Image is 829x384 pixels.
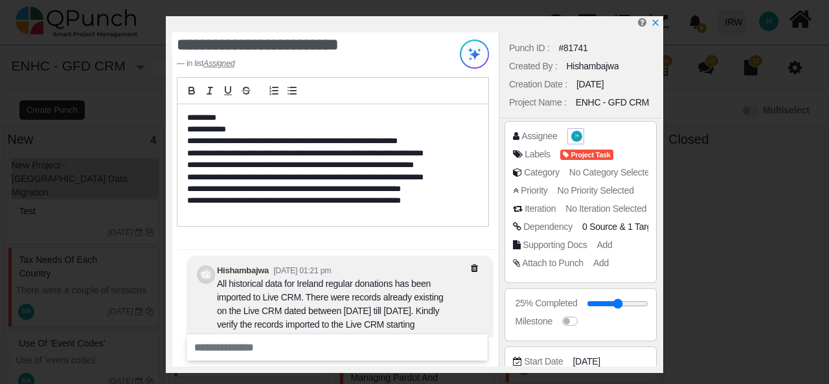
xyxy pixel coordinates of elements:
img: Try writing with AI [460,40,489,69]
div: Category [524,166,560,179]
div: Supporting Docs [523,238,587,252]
span: No Category Selected [569,167,654,177]
div: Creation Date : [509,78,567,91]
span: No Iteration Selected [565,203,646,214]
a: x [651,17,660,28]
div: Hishambajwa [566,60,619,73]
span: <div><span class="badge badge-secondary" style="background-color: #F44E3B"> <i class="fa fa-tag p... [560,148,613,161]
u: Assigned [203,59,234,68]
span: Add [597,240,613,250]
div: Start Date [524,355,563,368]
div: Attach to Punch [522,256,584,270]
span: Add [593,258,609,268]
div: Milestone [516,315,552,328]
i: Edit Punch [638,17,646,27]
div: [DATE] [576,78,604,91]
span: Hishambajwa [571,131,582,142]
div: Iteration [525,202,556,216]
div: Priority [521,184,547,198]
div: Labels [525,148,551,161]
small: [DATE] 01:21 pm [273,266,331,275]
span: <div class="badge badge-secondary"> ETL Development Recurring Donations FS</div> [628,221,659,232]
b: Hishambajwa [217,265,269,275]
span: [DATE] [573,355,600,368]
div: 25% Completed [516,297,578,310]
div: Assignee [521,130,557,143]
div: Dependency [523,220,573,234]
span: Project Task [560,150,613,161]
span: & [582,220,659,234]
cite: Source Title [203,59,234,68]
svg: x [651,18,660,27]
span: 0 Source [582,221,617,232]
div: #81741 [559,41,588,55]
div: Punch ID : [509,41,550,55]
span: H [575,134,578,139]
div: Project Name : [509,96,567,109]
div: All historical data for Ireland regular donations has been imported to Live CRM. There were recor... [217,277,444,345]
div: Created By : [509,60,557,73]
div: ENHC - GFD CRM [576,96,650,109]
span: No Priority Selected [558,185,634,196]
footer: in list [177,58,434,69]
